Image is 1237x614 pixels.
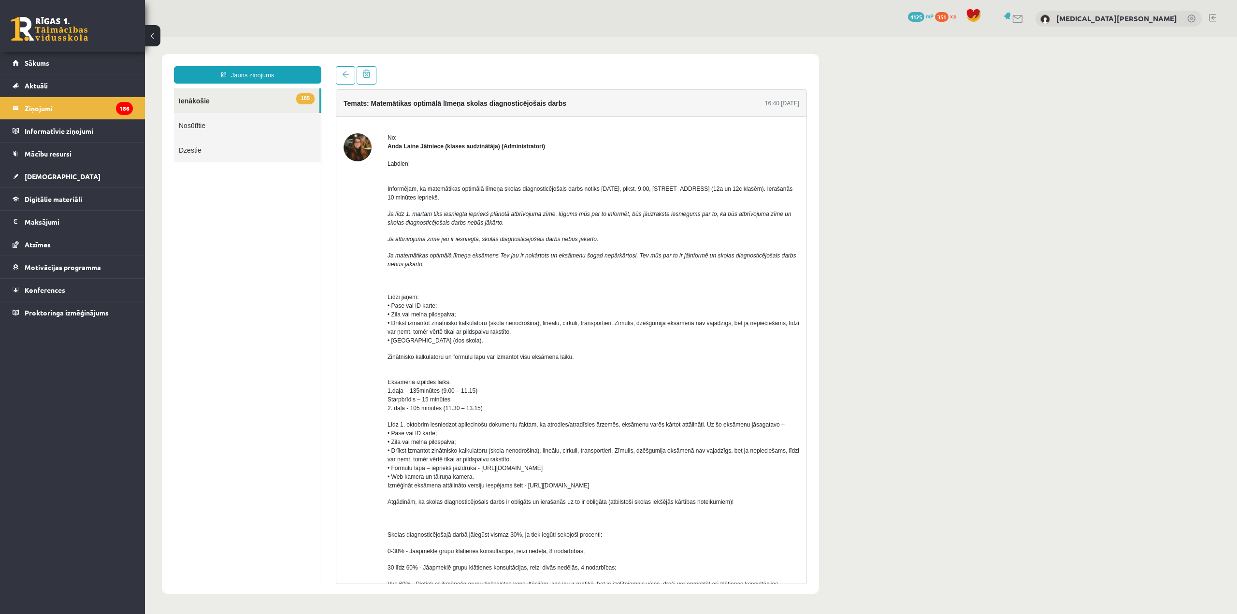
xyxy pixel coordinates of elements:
span: Līdzi jāņem: • Pase vai ID karte; • Zila vai melna pildspalva; • Drīkst izmantot zinātnisko kalku... [243,257,654,307]
a: Digitālie materiāli [13,188,133,210]
span: Atgādinām, ka skolas diagnosticējošais darbs ir obligāts un ierašanās uz to ir obligāta (atbilsto... [243,461,589,468]
span: 0-30% - Jāapmeklē grupu klātienes konsultācijas, reizi nedēļā, 8 nodarbības; [243,511,440,517]
span: 30 līdz 60% - Jāapmeklē grupu klātienes konsultācijas, reizi divās nedēļās, 4 nodarbības; [243,527,472,534]
div: No: [243,96,654,105]
i: Ja līdz 1. martam tiks iesniegta iepriekš plānotā atbrīvojuma zīme, lūgums mūs par to informēt, b... [243,173,647,189]
a: Proktoringa izmēģinājums [13,301,133,324]
a: Aktuāli [13,74,133,97]
span: 4125 [908,12,924,22]
a: 185Ienākošie [29,51,174,76]
span: Informējam, ka matemātikas optimālā līmeņa skolas diagnosticējošais darbs notiks [DATE], plkst. 9... [243,148,647,164]
span: mP [926,12,934,20]
a: Nosūtītie [29,76,176,100]
a: Sākums [13,52,133,74]
a: 351 xp [935,12,961,20]
strong: Anda Laine Jātniece (klases audzinātāja) (Administratori) [243,106,400,113]
span: Skolas diagnosticējošajā darbā jāiegūst vismaz 30%, ja tiek iegūti sekojoši procenti: [243,494,457,501]
span: Līdz 1. oktobrim iesniedzot apliecinošu dokumentu faktam, ka atrodies/atradīsies ārzemēs, eksāmen... [243,384,654,452]
span: Aktuāli [25,81,48,90]
a: [MEDICAL_DATA][PERSON_NAME] [1056,14,1177,23]
h4: Temats: Matemātikas optimālā līmeņa skolas diagnosticējošais darbs [199,62,421,70]
span: Virs 60% - Pietiek ar ikmēneša grupu tiešsaistes konsultācijām, kas jau ir grafikā, bet ja izglīt... [243,543,634,550]
a: Konferences [13,279,133,301]
span: Zinātnisko kalkulatoru un formulu lapu var izmantot visu eksāmena laiku. [243,316,429,323]
span: Mācību resursi [25,149,72,158]
i: nebūs jākārto. [322,182,359,189]
span: Labdien! [243,123,265,130]
span: xp [950,12,956,20]
legend: Informatīvie ziņojumi [25,120,133,142]
a: Motivācijas programma [13,256,133,278]
span: 351 [935,12,949,22]
span: Eksāmena izpildes laiks: 1.daļa – 135minūtes (9.00 – 11.15) Starpbrīdis – 15 minūtes 2. daļa - 10... [243,342,338,374]
span: Motivācijas programma [25,263,101,271]
i: nebūs jākārto. [243,224,279,230]
legend: Maksājumi [25,211,133,233]
div: 16:40 [DATE] [620,62,654,71]
img: Anda Laine Jātniece (klases audzinātāja) [199,96,227,124]
a: 4125 mP [908,12,934,20]
a: Jauns ziņojums [29,29,176,46]
span: Konferences [25,286,65,294]
span: Atzīmes [25,240,51,249]
i: nebūs jākārto. [417,199,453,205]
span: [DEMOGRAPHIC_DATA] [25,172,101,181]
span: Digitālie materiāli [25,195,82,203]
legend: Ziņojumi [25,97,133,119]
a: Atzīmes [13,233,133,256]
i: 186 [116,102,133,115]
a: Rīgas 1. Tālmācības vidusskola [11,17,88,41]
i: Ja matemātikas optimālā līmeņa eksāmens Tev jau ir nokārtots un eksāmenu šogad nepārkārtosi, Tev ... [243,215,651,222]
img: Nikita Ļahovs [1040,14,1050,24]
span: 185 [151,56,170,67]
a: Ziņojumi186 [13,97,133,119]
a: Maksājumi [13,211,133,233]
i: Ja atbrīvojuma zīme jau ir iesniegta, skolas diagnosticējošais darbs [243,199,416,205]
span: Proktoringa izmēģinājums [25,308,109,317]
a: Mācību resursi [13,143,133,165]
a: [DEMOGRAPHIC_DATA] [13,165,133,187]
span: Sākums [25,58,49,67]
a: Informatīvie ziņojumi [13,120,133,142]
a: Dzēstie [29,100,176,125]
